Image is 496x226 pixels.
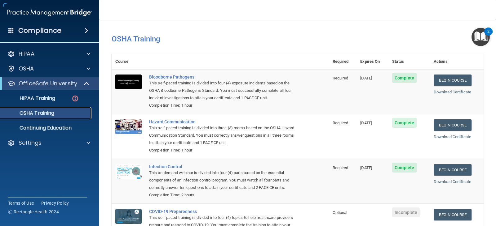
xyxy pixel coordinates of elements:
[4,110,54,116] p: OSHA Training
[434,209,472,220] a: Begin Course
[7,80,90,87] a: OfficeSafe University
[392,163,417,173] span: Complete
[333,165,348,170] span: Required
[149,124,298,147] div: This self-paced training is divided into three (3) rooms based on the OSHA Hazard Communication S...
[149,191,298,199] div: Completion Time: 2 hours
[41,200,69,206] a: Privacy Policy
[19,65,34,72] p: OSHA
[360,121,372,125] span: [DATE]
[7,65,90,72] a: OSHA
[149,209,298,214] a: COVID-19 Preparedness
[329,54,357,69] th: Required
[434,75,472,86] a: Begin Course
[149,79,298,102] div: This self-paced training is divided into four (4) exposure incidents based on the OSHA Bloodborne...
[392,118,417,128] span: Complete
[7,50,90,58] a: HIPAA
[333,121,348,125] span: Required
[112,35,484,43] h4: OSHA Training
[112,54,145,69] th: Course
[18,26,61,35] h4: Compliance
[430,54,484,69] th: Actions
[434,134,471,139] a: Download Certificate
[19,50,34,58] p: HIPAA
[8,200,34,206] a: Terms of Use
[149,147,298,154] div: Completion Time: 1 hour
[360,76,372,80] span: [DATE]
[392,207,420,217] span: Incomplete
[19,139,42,147] p: Settings
[71,95,79,102] img: danger-circle.6113f641.png
[333,76,348,80] span: Required
[388,54,430,69] th: Status
[149,102,298,109] div: Completion Time: 1 hour
[7,6,92,19] img: PMB logo
[149,169,298,191] div: This on-demand webinar is divided into four (4) parts based on the essential components of an inf...
[8,209,59,215] span: Ⓒ Rectangle Health 2024
[360,165,372,170] span: [DATE]
[434,119,472,131] a: Begin Course
[149,75,298,79] a: Bloodborne Pathogens
[392,73,417,83] span: Complete
[4,125,89,131] p: Continuing Education
[434,90,471,94] a: Download Certificate
[7,139,90,147] a: Settings
[19,80,77,87] p: OfficeSafe University
[333,210,348,215] span: Optional
[434,164,472,176] a: Begin Course
[149,164,298,169] a: Infection Control
[4,95,55,101] p: HIPAA Training
[472,28,490,46] button: Open Resource Center, 2 new notifications
[356,54,388,69] th: Expires On
[487,32,489,40] div: 2
[149,119,298,124] a: Hazard Communication
[434,179,471,184] a: Download Certificate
